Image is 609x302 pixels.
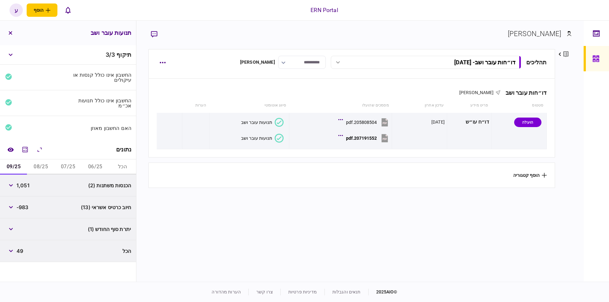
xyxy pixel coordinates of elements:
[340,131,390,145] button: 207191552.pdf
[88,182,131,189] span: הכנסות משתנות (2)
[311,6,338,14] div: ERN Portal
[526,58,547,67] div: תהליכים
[10,3,23,17] button: ע
[82,159,109,175] button: 06/25
[88,225,131,233] span: יתרת סוף החודש (1)
[241,120,272,125] div: תנועות עובר ושב
[19,144,31,155] button: מחשבון
[346,120,377,125] div: 205808504.pdf
[288,289,317,294] a: מדיניות פרטיות
[491,98,547,113] th: סטטוס
[256,289,273,294] a: צרו קשר
[346,136,377,141] div: 207191552.pdf
[210,98,289,113] th: סיווג אוטומטי
[240,59,275,66] div: [PERSON_NAME]
[340,115,390,129] button: 205808504.pdf
[5,144,16,155] a: השוואה למסמך
[182,98,209,113] th: הערות
[454,59,515,66] div: דו״חות עובר ושב - [DATE]
[34,144,45,155] button: הרחב\כווץ הכל
[508,29,561,39] div: [PERSON_NAME]
[122,247,131,255] span: הכל
[106,51,115,58] span: 3 / 3
[501,89,547,96] div: דו״חות עובר ושב
[71,72,132,82] div: החשבון אינו כולל קנסות או עיקולים
[332,289,361,294] a: תנאים והגבלות
[27,3,57,17] button: פתח תפריט להוספת לקוח
[91,30,131,36] h3: תנועות עובר ושב
[71,98,132,108] div: החשבון אינו כולל תנועות אכ״מ
[27,159,55,175] button: 08/25
[81,203,131,211] span: חיוב כרטיס אשראי (13)
[109,159,136,175] button: הכל
[241,118,284,127] button: תנועות עובר ושב
[55,159,82,175] button: 07/25
[71,125,132,131] div: האם החשבון מאוזן
[16,247,23,255] span: 49
[212,289,241,294] a: הערות מהדורה
[241,134,284,143] button: תנועות עובר ושב
[514,118,541,127] div: הועלה
[513,173,547,178] button: הוסף קטגוריה
[392,98,447,113] th: עדכון אחרון
[16,182,29,189] span: 1,051
[241,136,272,141] div: תנועות עובר ושב
[116,51,131,58] span: תיקוף
[449,115,489,129] div: דו״ח עו״ש
[447,98,491,113] th: פריט מידע
[289,98,392,113] th: מסמכים שהועלו
[116,146,131,153] div: נתונים
[459,90,494,95] span: [PERSON_NAME]
[368,289,397,295] div: © 2025 AIO
[61,3,75,17] button: פתח רשימת התראות
[331,56,521,69] button: דו״חות עובר ושב- [DATE]
[16,203,29,211] span: -983
[431,119,445,125] div: [DATE]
